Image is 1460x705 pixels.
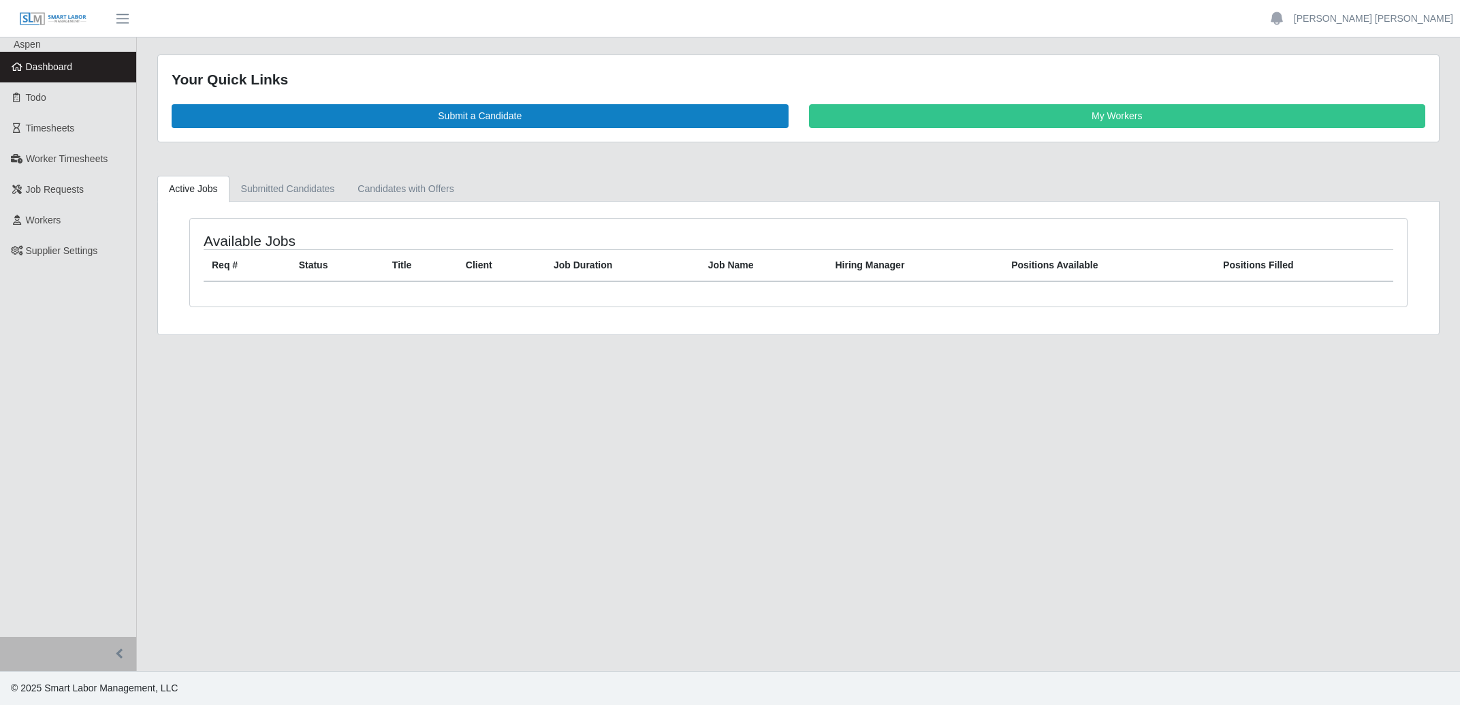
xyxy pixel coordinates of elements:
th: Positions Available [1003,249,1215,281]
a: [PERSON_NAME] [PERSON_NAME] [1294,12,1453,26]
a: Active Jobs [157,176,229,202]
th: Positions Filled [1215,249,1393,281]
span: Job Requests [26,184,84,195]
th: Client [458,249,545,281]
th: Job Duration [545,249,700,281]
span: Dashboard [26,61,73,72]
th: Job Name [700,249,827,281]
a: Candidates with Offers [346,176,465,202]
th: Status [291,249,384,281]
h4: Available Jobs [204,232,687,249]
a: Submit a Candidate [172,104,789,128]
span: Supplier Settings [26,245,98,256]
span: Todo [26,92,46,103]
th: Hiring Manager [827,249,1003,281]
a: My Workers [809,104,1426,128]
a: Submitted Candidates [229,176,347,202]
span: Timesheets [26,123,75,134]
span: Aspen [14,39,41,50]
div: Your Quick Links [172,69,1425,91]
span: Worker Timesheets [26,153,108,164]
img: SLM Logo [19,12,87,27]
span: © 2025 Smart Labor Management, LLC [11,683,178,693]
th: Req # [204,249,291,281]
span: Workers [26,215,61,225]
th: Title [384,249,458,281]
